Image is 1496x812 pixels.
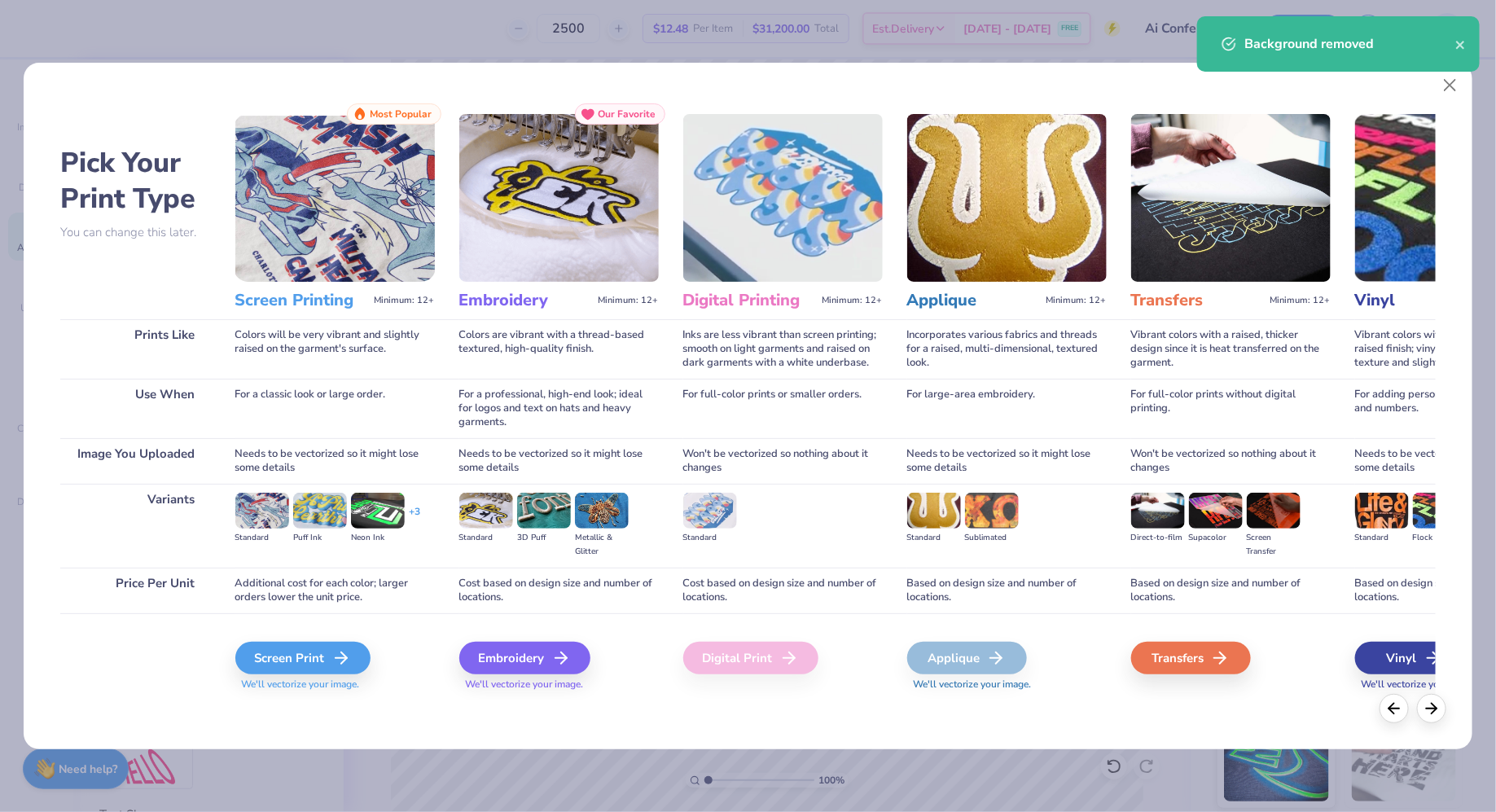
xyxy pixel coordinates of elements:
span: Minimum: 12+ [823,295,883,306]
h3: Applique [907,290,1040,311]
img: Metallic & Glitter [575,493,629,529]
div: Needs to be vectorized so it might lose some details [907,438,1107,484]
span: We'll vectorize your image. [235,678,435,691]
img: Standard [907,493,961,529]
span: Minimum: 12+ [1046,295,1107,306]
img: Sublimated [965,493,1019,529]
img: Screen Transfer [1247,493,1301,529]
div: Direct-to-film [1131,531,1185,545]
img: Digital Printing [683,114,883,282]
h3: Digital Printing [683,290,816,311]
img: Flock [1413,493,1467,529]
div: Transfers [1131,642,1251,674]
img: 3D Puff [517,493,571,529]
div: Price Per Unit [60,568,211,613]
img: Direct-to-film [1131,493,1185,529]
p: You can change this later. [60,226,211,239]
div: For full-color prints or smaller orders. [683,379,883,438]
div: Based on design size and number of locations. [907,568,1107,613]
span: Minimum: 12+ [1270,295,1331,306]
img: Standard [1355,493,1409,529]
div: Puff Ink [293,531,347,545]
img: Standard [683,493,737,529]
span: We'll vectorize your image. [459,678,659,691]
span: Minimum: 12+ [375,295,435,306]
img: Puff Ink [293,493,347,529]
div: Standard [1355,531,1409,545]
div: For a professional, high-end look; ideal for logos and text on hats and heavy garments. [459,379,659,438]
img: Supacolor [1189,493,1243,529]
div: Vibrant colors with a raised, thicker design since it is heat transferred on the garment. [1131,319,1331,379]
div: Standard [683,531,737,545]
span: Most Popular [371,108,432,120]
img: Neon Ink [351,493,405,529]
div: Vinyl [1355,642,1475,674]
div: Metallic & Glitter [575,531,629,559]
div: Standard [235,531,289,545]
img: Embroidery [459,114,659,282]
img: Applique [907,114,1107,282]
div: For large-area embroidery. [907,379,1107,438]
div: + 3 [409,505,420,533]
h3: Vinyl [1355,290,1488,311]
div: Standard [907,531,961,545]
div: Supacolor [1189,531,1243,545]
div: Image You Uploaded [60,438,211,484]
h2: Pick Your Print Type [60,145,211,217]
div: Sublimated [965,531,1019,545]
div: Additional cost for each color; larger orders lower the unit price. [235,568,435,613]
div: For a classic look or large order. [235,379,435,438]
div: Flock [1413,531,1467,545]
div: Cost based on design size and number of locations. [459,568,659,613]
div: Neon Ink [351,531,405,545]
div: Digital Print [683,642,818,674]
div: Won't be vectorized so nothing about it changes [683,438,883,484]
h3: Screen Printing [235,290,368,311]
div: Screen Print [235,642,371,674]
h3: Embroidery [459,290,592,311]
div: Variants [60,484,211,568]
img: Screen Printing [235,114,435,282]
div: Use When [60,379,211,438]
div: Inks are less vibrant than screen printing; smooth on light garments and raised on dark garments ... [683,319,883,379]
div: Colors will be very vibrant and slightly raised on the garment's surface. [235,319,435,379]
div: Applique [907,642,1027,674]
div: Needs to be vectorized so it might lose some details [235,438,435,484]
div: Based on design size and number of locations. [1131,568,1331,613]
img: Standard [235,493,289,529]
div: Embroidery [459,642,590,674]
div: Screen Transfer [1247,531,1301,559]
div: Incorporates various fabrics and threads for a raised, multi-dimensional, textured look. [907,319,1107,379]
div: Needs to be vectorized so it might lose some details [459,438,659,484]
div: Colors are vibrant with a thread-based textured, high-quality finish. [459,319,659,379]
img: Transfers [1131,114,1331,282]
span: Our Favorite [599,108,656,120]
div: Prints Like [60,319,211,379]
div: Background removed [1244,34,1455,54]
span: We'll vectorize your image. [907,678,1107,691]
div: For full-color prints without digital printing. [1131,379,1331,438]
div: Standard [459,531,513,545]
h3: Transfers [1131,290,1264,311]
button: close [1455,34,1467,54]
div: Won't be vectorized so nothing about it changes [1131,438,1331,484]
span: Minimum: 12+ [599,295,659,306]
div: 3D Puff [517,531,571,545]
img: Standard [459,493,513,529]
div: Cost based on design size and number of locations. [683,568,883,613]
